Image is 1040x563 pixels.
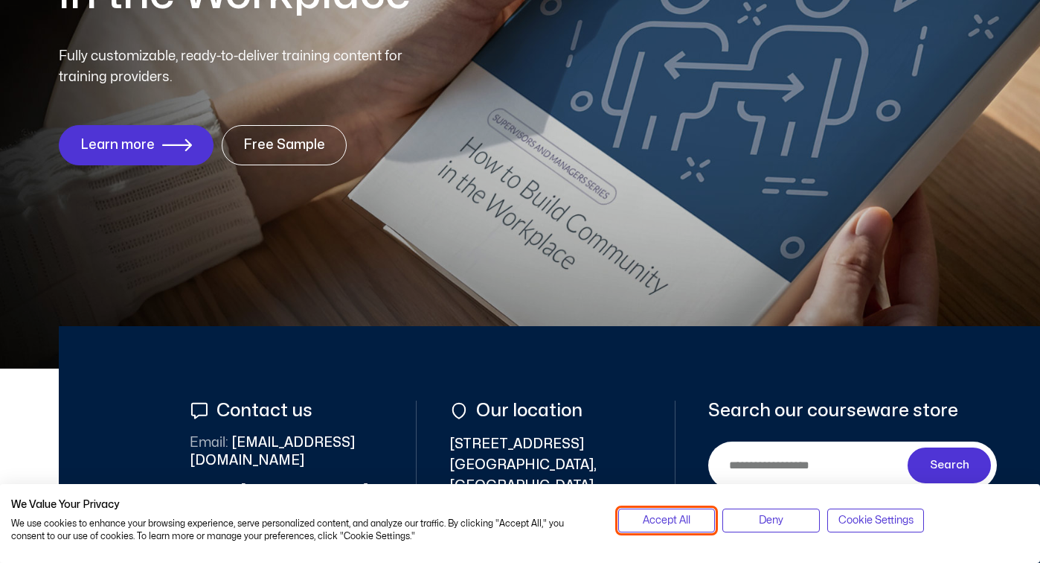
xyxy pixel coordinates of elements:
p: We use cookies to enhance your browsing experience, serve personalized content, and analyze our t... [11,518,596,543]
button: Deny all cookies [722,509,820,532]
a: Learn more [59,125,214,165]
span: [EMAIL_ADDRESS][DOMAIN_NAME] [190,434,383,470]
span: Email: [190,436,228,449]
span: Contact us [213,401,312,421]
span: Deny [759,512,783,529]
span: Free Sample [243,138,325,153]
a: Free Sample [222,125,347,165]
button: Adjust cookie preferences [827,509,925,532]
span: Search [930,457,969,474]
span: Learn more [80,138,155,153]
button: Accept all cookies [618,509,716,532]
span: Search our courseware store [708,401,958,421]
span: Accept All [643,512,690,529]
button: Search [908,448,991,483]
span: Cookie Settings [838,512,914,529]
h2: We Value Your Privacy [11,498,596,512]
span: Our location [472,401,582,421]
p: Fully customizable, ready-to-deliver training content for training providers. [59,46,429,88]
span: [STREET_ADDRESS] [GEOGRAPHIC_DATA], [GEOGRAPHIC_DATA] Canada, B0K 3P7 [449,434,643,518]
